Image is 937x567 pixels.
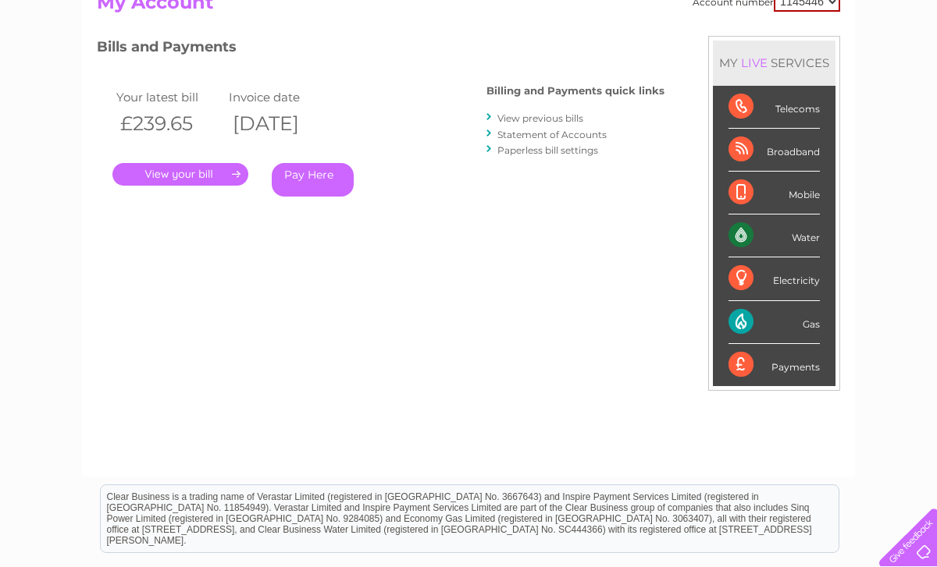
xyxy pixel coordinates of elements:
[225,108,337,140] th: [DATE]
[497,112,583,124] a: View previous bills
[729,172,820,214] div: Mobile
[486,85,664,97] h4: Billing and Payments quick links
[729,301,820,344] div: Gas
[729,344,820,386] div: Payments
[272,163,354,197] a: Pay Here
[738,55,771,70] div: LIVE
[497,129,607,140] a: Statement of Accounts
[701,66,736,78] a: Energy
[112,87,225,108] td: Your latest bill
[729,257,820,300] div: Electricity
[662,66,692,78] a: Water
[833,66,871,78] a: Contact
[729,214,820,257] div: Water
[745,66,792,78] a: Telecoms
[729,129,820,172] div: Broadband
[112,108,225,140] th: £239.65
[729,86,820,129] div: Telecoms
[886,66,923,78] a: Log out
[33,41,112,88] img: logo.png
[97,36,664,63] h3: Bills and Payments
[801,66,824,78] a: Blog
[101,9,839,76] div: Clear Business is a trading name of Verastar Limited (registered in [GEOGRAPHIC_DATA] No. 3667643...
[112,163,248,186] a: .
[497,144,598,156] a: Paperless bill settings
[225,87,337,108] td: Invoice date
[643,8,750,27] a: 0333 014 3131
[713,41,835,85] div: MY SERVICES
